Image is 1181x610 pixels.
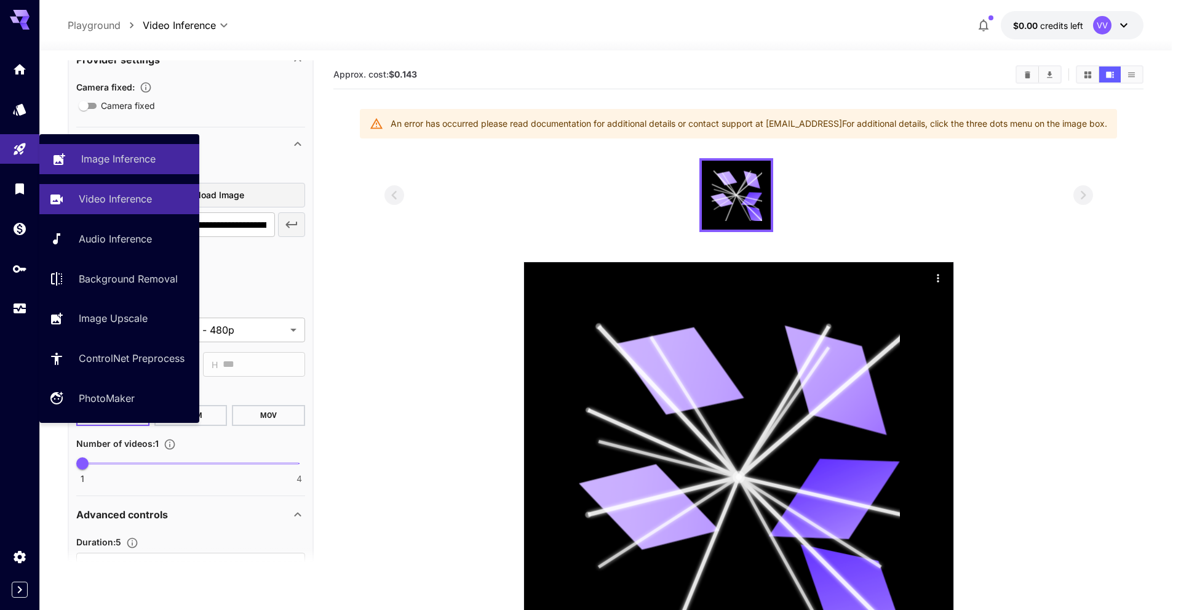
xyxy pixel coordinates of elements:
a: PhotoMaker [39,383,199,414]
span: 4 [296,473,302,485]
b: $0.143 [389,69,417,79]
a: Audio Inference [39,224,199,254]
button: MOV [232,405,305,426]
span: credits left [1040,20,1083,31]
button: Specify how many videos to generate in a single request. Each video generation will be charged se... [159,438,181,451]
button: Set the number of duration [121,537,143,549]
button: Show media in list view [1121,66,1142,82]
button: Show media in video view [1099,66,1121,82]
div: Home [12,62,27,77]
div: Playground [12,142,27,157]
span: Duration : 5 [76,537,121,547]
a: ControlNet Preprocess [39,343,199,374]
p: Audio Inference [79,231,152,246]
span: H [212,358,218,372]
button: Clear All [1017,66,1038,82]
span: 1 [81,473,84,485]
a: Image Inference [39,144,199,174]
div: Show media in grid viewShow media in video viewShow media in list view [1076,65,1143,84]
span: Camera fixed [101,99,155,112]
a: Video Inference [39,184,199,214]
div: An error has occurred please read documentation for additional details or contact support at [EMA... [391,113,1107,135]
div: Wallet [12,221,27,236]
div: Usage [12,301,27,316]
p: ControlNet Preprocess [79,351,185,366]
span: $0.00 [1013,20,1040,31]
div: $0.00 [1013,19,1083,32]
p: Advanced controls [76,507,168,522]
div: API Keys [12,261,27,276]
a: Background Removal [39,263,199,294]
button: Expand sidebar [12,582,28,598]
div: Clear AllDownload All [1016,65,1062,84]
p: PhotoMaker [79,391,135,406]
span: Camera fixed : [76,82,135,92]
button: Download All [1039,66,1060,82]
span: Approx. cost: [333,69,417,79]
p: Video Inference [79,191,152,206]
p: Image Upscale [79,311,148,326]
div: Settings [12,549,27,564]
span: Video Inference [143,18,216,33]
nav: breadcrumb [68,18,143,33]
a: Image Upscale [39,303,199,334]
div: Library [12,181,27,196]
button: Show media in grid view [1077,66,1099,82]
div: Models [12,102,27,117]
p: Playground [68,18,121,33]
p: Background Removal [79,271,178,286]
div: Actions [929,268,947,287]
span: Number of videos : 1 [76,438,159,449]
button: $0.00 [1001,11,1143,39]
div: VV [1093,16,1111,34]
p: Image Inference [81,151,156,166]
